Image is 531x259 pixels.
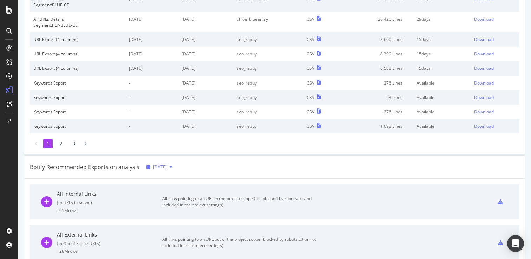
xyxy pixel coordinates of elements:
[178,32,233,47] td: [DATE]
[233,47,303,61] td: seo_rebuy
[474,109,516,115] a: Download
[474,16,494,22] div: Download
[498,240,503,245] div: csv-export
[178,61,233,75] td: [DATE]
[33,22,122,28] div: Segment: PLP-BLUE-CE
[307,36,314,42] div: CSV
[30,163,141,171] div: Botify Recommended Exports on analysis:
[233,76,303,90] td: seo_rebuy
[233,61,303,75] td: seo_rebuy
[57,240,162,246] div: ( to Out of Scope URLs )
[474,109,494,115] div: Download
[57,191,162,198] div: All Internal Links
[342,61,413,75] td: 8,588 Lines
[417,94,467,100] div: Available
[413,47,471,61] td: 15 days
[233,90,303,105] td: seo_rebuy
[178,76,233,90] td: [DATE]
[178,90,233,105] td: [DATE]
[413,12,471,32] td: 29 days
[342,90,413,105] td: 93 Lines
[56,139,66,148] li: 2
[474,80,494,86] div: Download
[474,51,516,57] a: Download
[57,248,162,254] div: = 28M rows
[33,51,122,57] div: URL Export (4 columns)
[33,123,122,129] div: Keywords Export
[233,12,303,32] td: chloe_bluearray
[342,47,413,61] td: 8,399 Lines
[33,36,122,42] div: URL Export (4 columns)
[417,123,467,129] div: Available
[33,80,122,86] div: Keywords Export
[178,105,233,119] td: [DATE]
[307,16,314,22] div: CSV
[417,109,467,115] div: Available
[125,61,178,75] td: [DATE]
[162,195,320,208] div: All links pointing to an URL in the project scope (not blocked by robots.txt and included in the ...
[33,2,122,8] div: Segment: BLUE-CE
[153,164,167,170] span: 2025 Sep. 2nd
[474,94,494,100] div: Download
[417,80,467,86] div: Available
[474,65,516,71] a: Download
[125,47,178,61] td: [DATE]
[307,109,314,115] div: CSV
[125,12,178,32] td: [DATE]
[233,32,303,47] td: seo_rebuy
[307,123,314,129] div: CSV
[413,61,471,75] td: 15 days
[57,207,162,213] div: = 61M rows
[413,32,471,47] td: 15 days
[69,139,79,148] li: 3
[474,80,516,86] a: Download
[307,51,314,57] div: CSV
[33,109,122,115] div: Keywords Export
[178,12,233,32] td: [DATE]
[144,161,175,173] button: [DATE]
[474,65,494,71] div: Download
[498,199,503,204] div: csv-export
[233,119,303,133] td: seo_rebuy
[33,16,122,22] div: All URLs Details
[162,236,320,249] div: All links pointing to an URL out of the project scope (blocked by robots.txt or not included in t...
[342,119,413,133] td: 1,098 Lines
[125,119,178,133] td: -
[57,200,162,206] div: ( to URLs in Scope )
[474,51,494,57] div: Download
[307,65,314,71] div: CSV
[125,32,178,47] td: [DATE]
[474,36,516,42] a: Download
[474,16,516,22] a: Download
[342,105,413,119] td: 276 Lines
[178,119,233,133] td: [DATE]
[307,94,314,100] div: CSV
[57,231,162,238] div: All External Links
[342,12,413,32] td: 26,426 Lines
[43,139,53,148] li: 1
[125,76,178,90] td: -
[342,32,413,47] td: 8,600 Lines
[474,123,516,129] a: Download
[474,94,516,100] a: Download
[33,65,122,71] div: URL Export (4 columns)
[507,235,524,252] div: Open Intercom Messenger
[178,47,233,61] td: [DATE]
[474,36,494,42] div: Download
[125,90,178,105] td: -
[474,123,494,129] div: Download
[307,80,314,86] div: CSV
[233,105,303,119] td: seo_rebuy
[342,76,413,90] td: 276 Lines
[125,105,178,119] td: -
[33,94,122,100] div: Keywords Export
